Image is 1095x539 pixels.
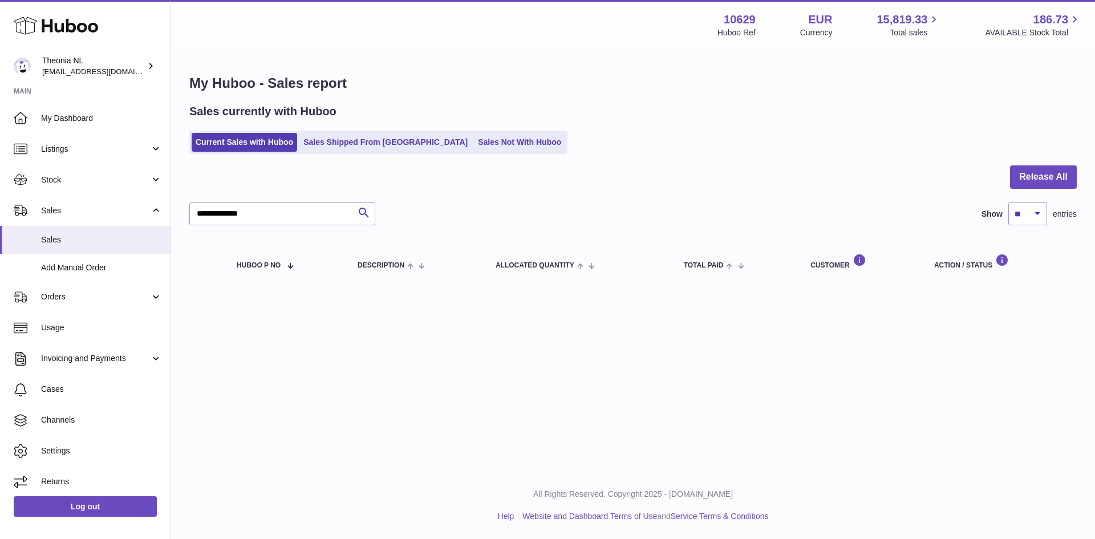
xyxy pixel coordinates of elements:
span: ALLOCATED Quantity [496,262,574,269]
label: Show [982,209,1003,220]
a: Log out [14,496,157,517]
a: 186.73 AVAILABLE Stock Total [985,12,1081,38]
a: 15,819.33 Total sales [877,12,940,38]
h1: My Huboo - Sales report [189,74,1077,92]
span: AVAILABLE Stock Total [985,27,1081,38]
span: entries [1053,209,1077,220]
span: Invoicing and Payments [41,353,150,364]
span: [EMAIL_ADDRESS][DOMAIN_NAME] [42,67,168,76]
a: Website and Dashboard Terms of Use [522,512,657,521]
div: Action / Status [934,254,1065,269]
div: Currency [800,27,833,38]
a: Help [498,512,514,521]
span: Total paid [684,262,724,269]
li: and [518,511,768,522]
span: Settings [41,445,162,456]
span: Huboo P no [237,262,281,269]
a: Sales Shipped From [GEOGRAPHIC_DATA] [299,133,472,152]
div: Theonia NL [42,55,145,77]
span: Orders [41,291,150,302]
button: Release All [1010,165,1077,189]
span: Sales [41,234,162,245]
span: Listings [41,144,150,155]
span: Total sales [890,27,940,38]
img: info@wholesomegoods.eu [14,58,31,75]
span: Usage [41,322,162,333]
a: Current Sales with Huboo [192,133,297,152]
h2: Sales currently with Huboo [189,104,336,119]
div: Customer [810,254,911,269]
strong: EUR [808,12,832,27]
span: Returns [41,476,162,487]
span: 15,819.33 [877,12,927,27]
span: Cases [41,384,162,395]
span: Channels [41,415,162,425]
span: 186.73 [1033,12,1068,27]
span: My Dashboard [41,113,162,124]
span: Stock [41,175,150,185]
span: Sales [41,205,150,216]
div: Huboo Ref [717,27,756,38]
span: Add Manual Order [41,262,162,273]
strong: 10629 [724,12,756,27]
p: All Rights Reserved. Copyright 2025 - [DOMAIN_NAME] [180,489,1086,500]
a: Sales Not With Huboo [474,133,565,152]
a: Service Terms & Conditions [671,512,769,521]
span: Description [358,262,404,269]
